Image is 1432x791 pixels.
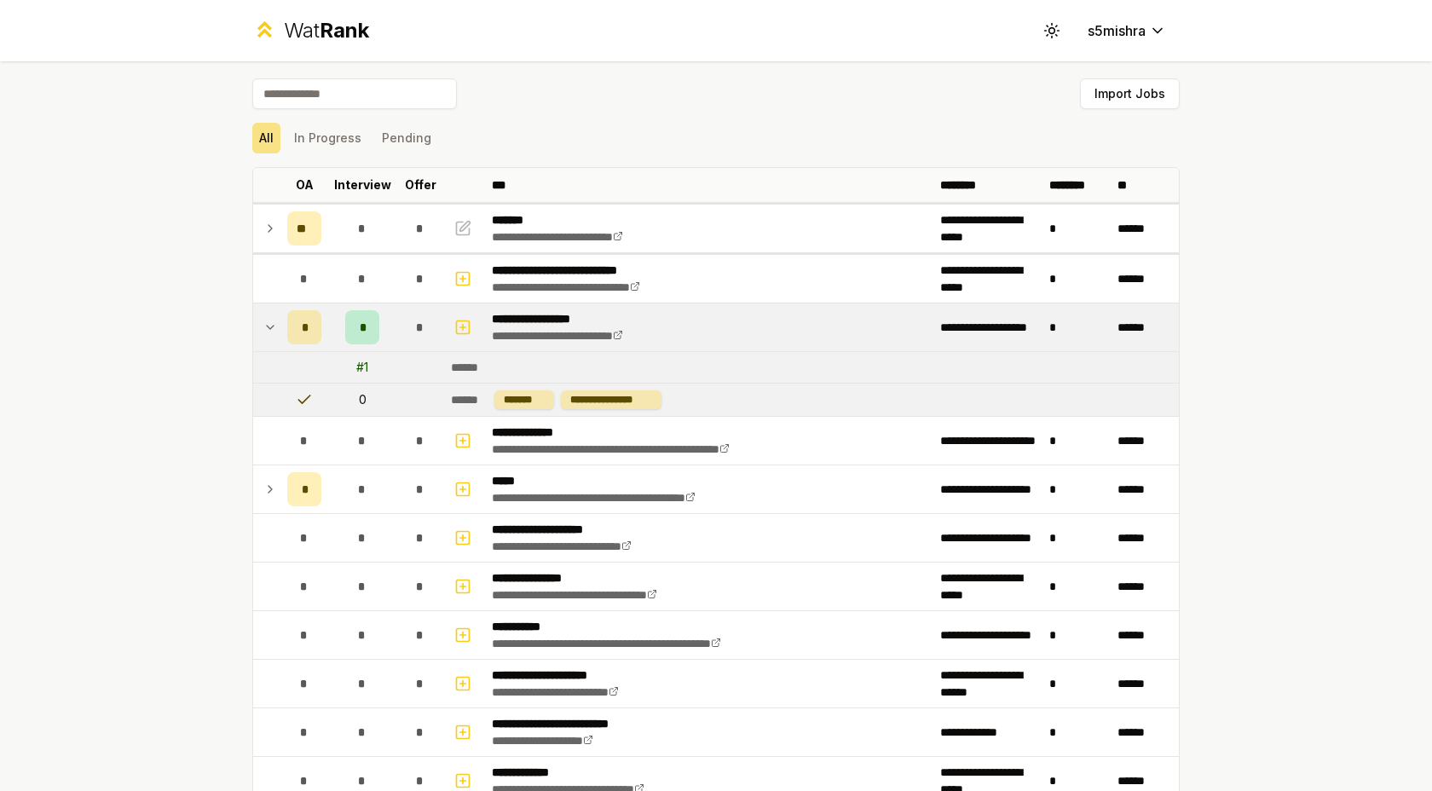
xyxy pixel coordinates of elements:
p: Offer [405,176,436,193]
div: Wat [284,17,369,44]
button: In Progress [287,123,368,153]
span: s5mishra [1088,20,1146,41]
span: Rank [320,18,369,43]
button: Pending [375,123,438,153]
div: # 1 [356,359,368,376]
button: All [252,123,280,153]
p: OA [296,176,314,193]
button: Import Jobs [1080,78,1180,109]
a: WatRank [252,17,369,44]
p: Interview [334,176,391,193]
td: 0 [328,384,396,416]
button: s5mishra [1074,15,1180,46]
